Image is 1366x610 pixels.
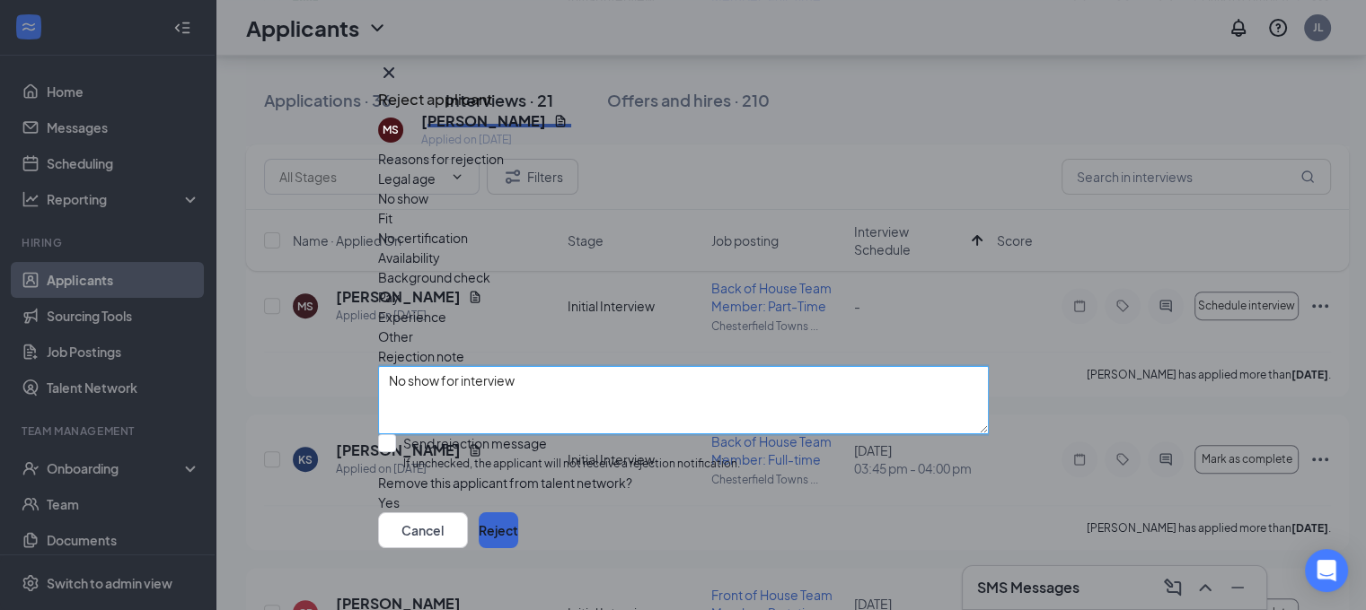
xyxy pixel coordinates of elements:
[479,512,518,548] button: Reject
[378,307,446,327] span: Experience
[378,492,400,512] span: Yes
[378,348,464,364] span: Rejection note
[378,188,428,208] span: No show
[378,228,468,248] span: No certification
[553,114,568,128] svg: Document
[378,151,504,167] span: Reasons for rejection
[378,248,440,267] span: Availability
[378,169,436,188] span: Legal age
[378,287,400,307] span: Pay
[378,366,989,434] textarea: No show for interview
[378,62,400,83] svg: Cross
[378,208,392,228] span: Fit
[378,512,468,548] button: Cancel
[378,62,400,83] button: Close
[383,122,399,137] div: MS
[378,475,632,491] span: Remove this applicant from talent network?
[378,88,492,111] h3: Reject applicant
[378,267,490,287] span: Background check
[1305,549,1348,592] div: Open Intercom Messenger
[421,111,546,131] h5: [PERSON_NAME]
[378,327,413,346] span: Other
[421,131,568,149] div: Applied on [DATE]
